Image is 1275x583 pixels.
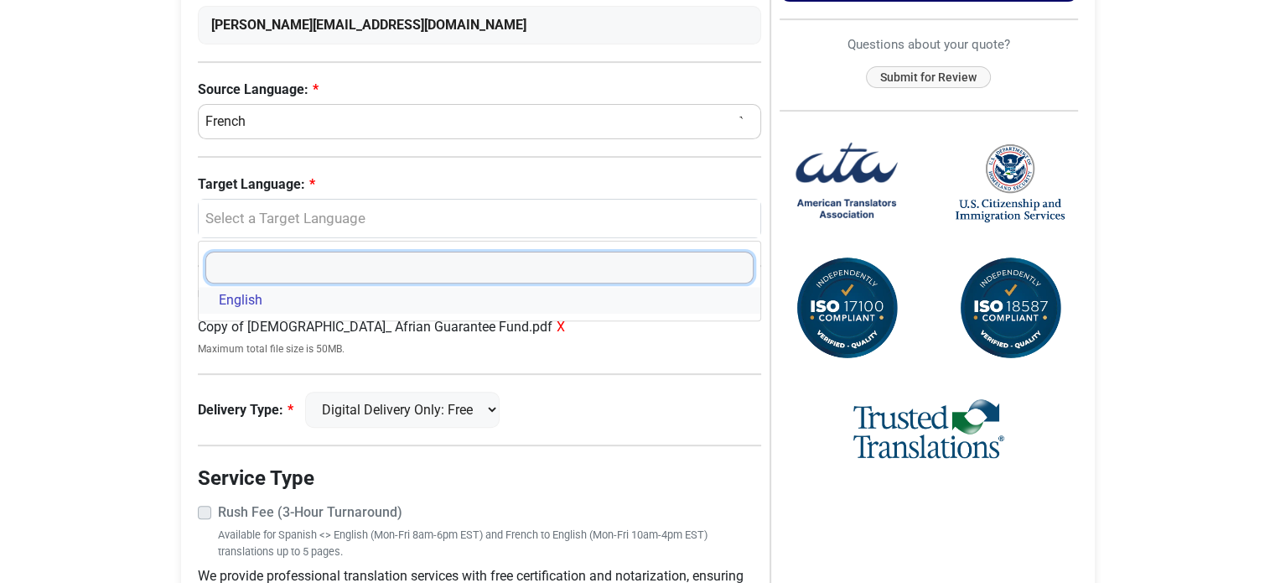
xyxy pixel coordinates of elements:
[866,66,991,89] button: Submit for Review
[198,80,762,100] label: Source Language:
[557,319,565,335] span: X
[198,341,762,357] small: Maximum total file size is 50MB.
[218,527,762,559] small: Available for Spanish <> English (Mon-Fri 8am-6pm EST) and French to English (Mon-Fri 10am-4pm ES...
[219,290,262,310] span: English
[198,400,293,420] label: Delivery Type:
[792,128,901,237] img: American Translators Association Logo
[218,504,402,520] strong: Rush Fee (3-Hour Turnaround)
[198,6,762,44] input: Enter Your Email
[956,254,1065,363] img: ISO 18587 Compliant Certification
[956,143,1065,224] img: United States Citizenship and Immigration Services Logo
[207,208,744,230] div: Select a Target Language
[198,463,762,493] legend: Service Type
[198,317,762,337] div: Copy of [DEMOGRAPHIC_DATA]_ Afrian Guarantee Fund.pdf
[853,397,1004,463] img: Trusted Translations Logo
[198,174,762,195] label: Target Language:
[205,252,754,284] input: Search
[792,254,901,363] img: ISO 17100 Compliant Certification
[198,199,762,239] button: Select a Target Language
[780,37,1078,52] h6: Questions about your quote?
